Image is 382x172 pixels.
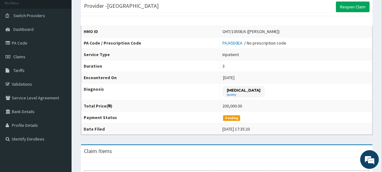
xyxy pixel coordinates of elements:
[102,3,117,18] div: Minimize live chat window
[81,60,220,72] th: Duration
[3,110,119,131] textarea: Type your message and hit 'Enter'
[222,28,280,35] div: OHT/10508/A ([PERSON_NAME])
[222,63,225,69] div: 3
[36,48,86,111] span: We're online!
[222,51,239,58] div: Inpatient
[13,68,25,73] span: Tariffs
[81,123,220,135] th: Date Filed
[13,54,26,60] span: Claims
[12,31,25,47] img: d_794563401_company_1708531726252_794563401
[84,3,159,9] h3: Provider - [GEOGRAPHIC_DATA]
[81,84,220,100] th: Diagnosis
[81,37,220,49] th: PA Code / Prescription Code
[222,40,244,46] a: PA/A5D0EA
[32,35,105,43] div: Chat with us now
[13,13,45,18] span: Switch Providers
[84,148,112,154] h3: Claim Items
[223,115,240,121] span: Pending
[81,49,220,60] th: Service Type
[227,88,260,93] p: [MEDICAL_DATA]
[336,2,370,12] a: Reopen Claim
[223,75,235,80] span: [DATE]
[222,40,286,46] div: / No prescription code
[222,126,250,132] div: [DATE] 17:35:20
[81,112,220,123] th: Payment Status
[227,93,260,96] small: query
[13,26,34,32] span: Dashboard
[81,100,220,112] th: Total Price(₦)
[222,103,242,109] div: 200,000.00
[81,26,220,37] th: HMO ID
[81,72,220,84] th: Encountered On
